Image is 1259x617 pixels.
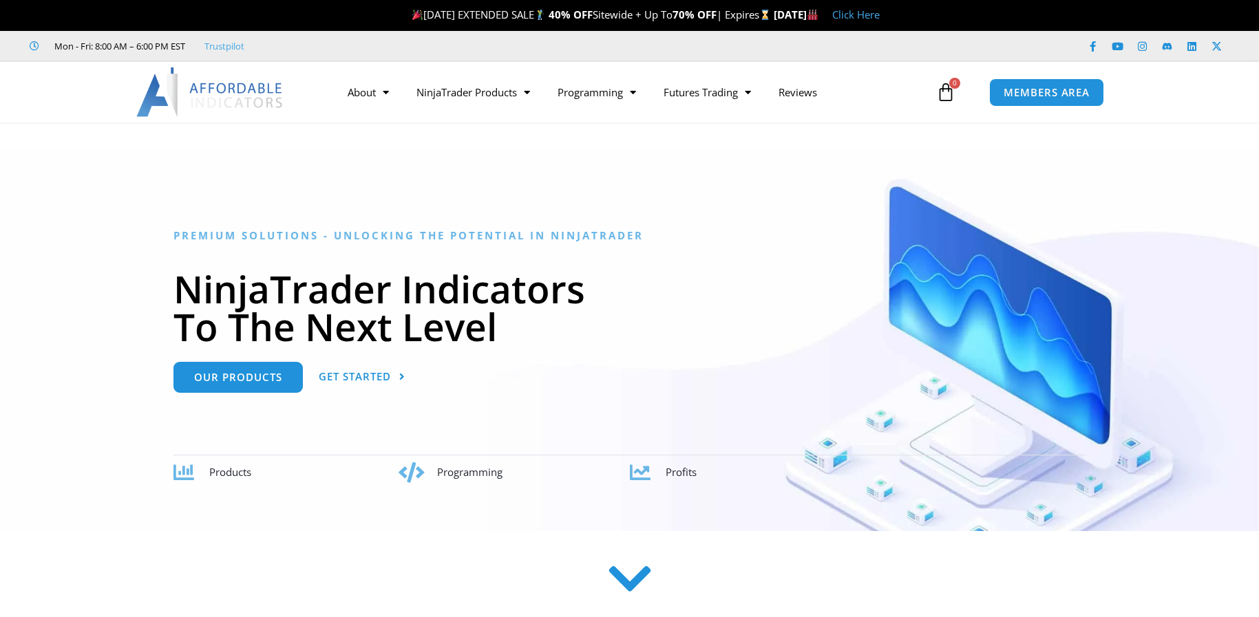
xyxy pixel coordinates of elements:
[549,8,593,21] strong: 40% OFF
[650,76,765,108] a: Futures Trading
[774,8,818,21] strong: [DATE]
[760,10,770,20] img: ⌛
[194,372,282,382] span: Our Products
[916,72,976,112] a: 0
[403,76,544,108] a: NinjaTrader Products
[204,38,244,54] a: Trustpilot
[807,10,818,20] img: 🏭
[334,76,933,108] nav: Menu
[409,8,774,21] span: [DATE] EXTENDED SALE Sitewide + Up To | Expires
[136,67,284,117] img: LogoAI | Affordable Indicators – NinjaTrader
[673,8,717,21] strong: 70% OFF
[666,465,697,479] span: Profits
[949,78,960,89] span: 0
[437,465,502,479] span: Programming
[1004,87,1090,98] span: MEMBERS AREA
[319,362,405,393] a: Get Started
[412,10,423,20] img: 🎉
[173,270,1086,345] h1: NinjaTrader Indicators To The Next Level
[535,10,545,20] img: 🏌️‍♂️
[173,362,303,393] a: Our Products
[832,8,880,21] a: Click Here
[209,465,251,479] span: Products
[765,76,831,108] a: Reviews
[334,76,403,108] a: About
[51,38,185,54] span: Mon - Fri: 8:00 AM – 6:00 PM EST
[989,78,1104,107] a: MEMBERS AREA
[319,371,391,382] span: Get Started
[544,76,650,108] a: Programming
[173,229,1086,242] h6: Premium Solutions - Unlocking the Potential in NinjaTrader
